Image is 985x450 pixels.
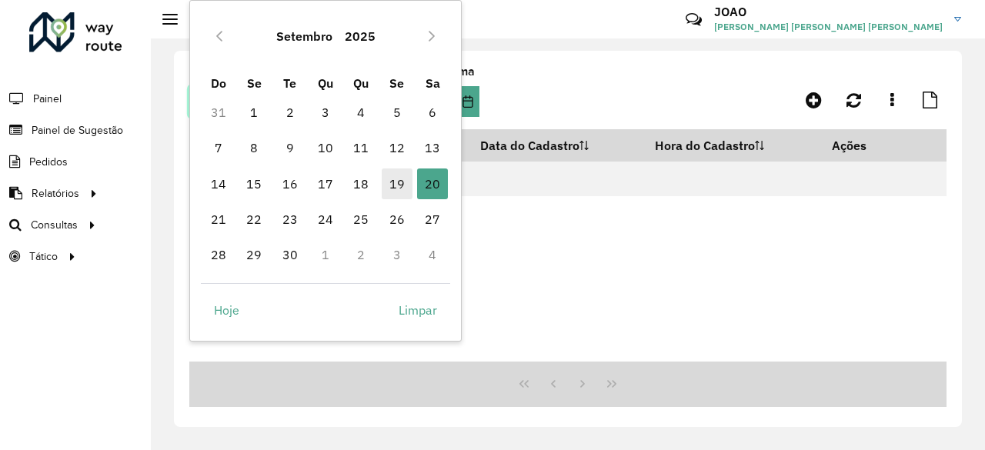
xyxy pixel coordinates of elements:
th: Data do Cadastro [469,129,645,162]
td: 10 [308,130,343,165]
td: 30 [272,237,307,272]
button: Hoje [201,295,252,325]
span: 21 [203,204,234,235]
td: 23 [272,202,307,237]
span: 6 [417,97,448,128]
td: Nenhum registro encontrado [189,162,947,196]
span: 28 [203,239,234,270]
span: Sa [426,75,440,91]
span: 30 [275,239,306,270]
span: 15 [239,168,269,199]
span: 8 [239,132,269,163]
span: 7 [203,132,234,163]
span: Pedidos [29,154,68,170]
span: Tático [29,248,58,265]
td: 25 [343,202,379,237]
td: 5 [379,95,415,130]
span: 13 [417,132,448,163]
span: 1 [239,97,269,128]
td: 9 [272,130,307,165]
h3: JOAO [714,5,943,19]
td: 7 [201,130,236,165]
td: 3 [379,237,415,272]
th: Ações [821,129,913,162]
td: 11 [343,130,379,165]
span: 27 [417,204,448,235]
td: 20 [415,166,450,202]
span: 22 [239,204,269,235]
span: Qu [318,75,333,91]
h2: Painel de Sugestão [178,11,316,28]
span: Consultas [31,217,78,233]
td: 26 [379,202,415,237]
button: Choose Year [339,18,382,55]
button: Previous Month [207,24,232,48]
button: Choose Month [270,18,339,55]
span: Painel [33,91,62,107]
td: 29 [236,237,272,272]
td: 13 [415,130,450,165]
span: Te [283,75,296,91]
span: 24 [310,204,341,235]
span: Limpar [399,301,437,319]
td: 28 [201,237,236,272]
td: 4 [343,95,379,130]
td: 3 [308,95,343,130]
td: 24 [308,202,343,237]
span: 20 [417,168,448,199]
button: Choose Date [456,86,479,117]
span: 5 [382,97,412,128]
td: 17 [308,166,343,202]
td: 14 [201,166,236,202]
td: 27 [415,202,450,237]
span: 3 [310,97,341,128]
td: 22 [236,202,272,237]
span: 11 [346,132,376,163]
td: 2 [343,237,379,272]
td: 19 [379,166,415,202]
td: 1 [308,237,343,272]
td: 8 [236,130,272,165]
span: 25 [346,204,376,235]
span: 26 [382,204,412,235]
td: 16 [272,166,307,202]
span: 18 [346,168,376,199]
span: 4 [346,97,376,128]
td: 31 [201,95,236,130]
td: 21 [201,202,236,237]
span: 17 [310,168,341,199]
span: 23 [275,204,306,235]
td: 18 [343,166,379,202]
span: Relatórios [32,185,79,202]
td: 2 [272,95,307,130]
span: 29 [239,239,269,270]
span: Painel de Sugestão [32,122,123,138]
span: Do [211,75,226,91]
span: 14 [203,168,234,199]
span: Se [247,75,262,91]
td: 15 [236,166,272,202]
span: 9 [275,132,306,163]
span: [PERSON_NAME] [PERSON_NAME] [PERSON_NAME] [714,20,943,34]
td: 6 [415,95,450,130]
span: 12 [382,132,412,163]
td: 1 [236,95,272,130]
span: 16 [275,168,306,199]
th: Hora do Cadastro [645,129,821,162]
span: 2 [275,97,306,128]
button: Limpar [386,295,450,325]
td: 12 [379,130,415,165]
span: Se [389,75,404,91]
button: Next Month [419,24,444,48]
a: Contato Rápido [677,3,710,36]
td: 4 [415,237,450,272]
span: 19 [382,168,412,199]
span: 10 [310,132,341,163]
span: Qu [353,75,369,91]
span: Hoje [214,301,239,319]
